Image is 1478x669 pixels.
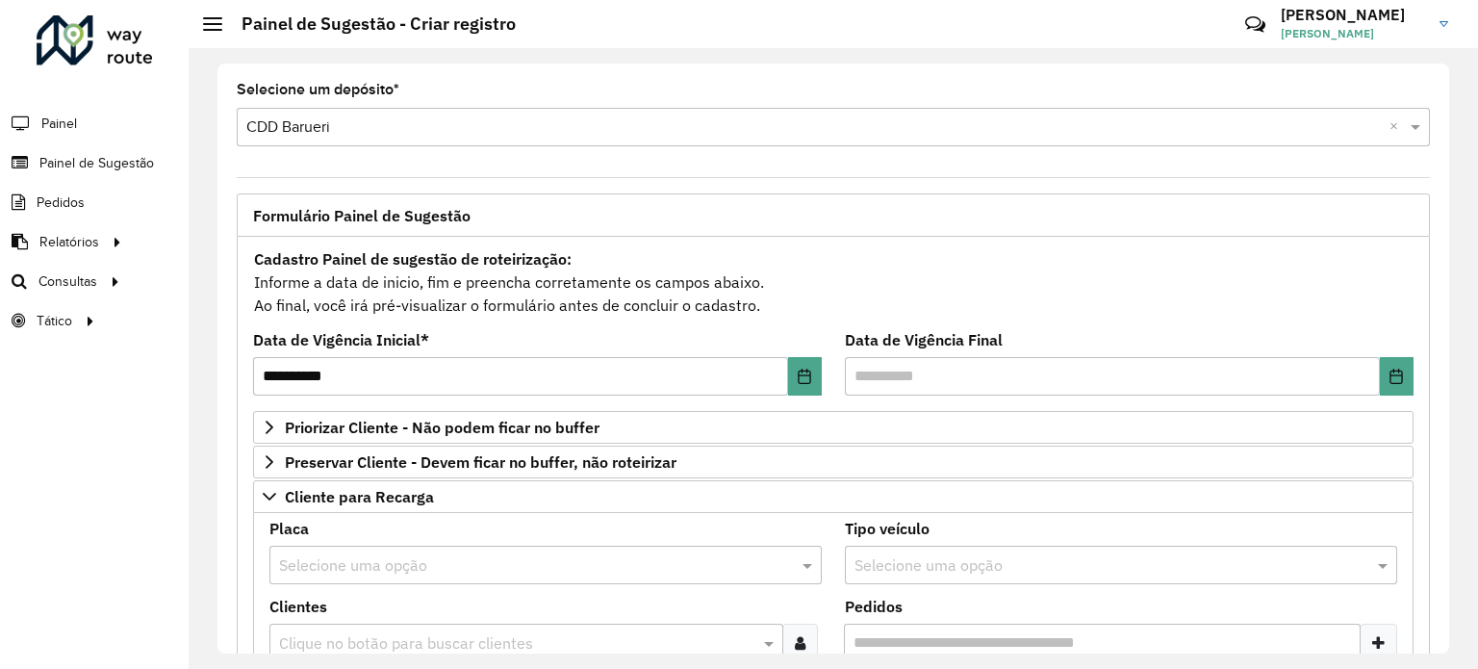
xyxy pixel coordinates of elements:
span: Painel [41,114,77,134]
label: Pedidos [845,595,903,618]
span: Tático [37,311,72,331]
label: Placa [269,517,309,540]
button: Choose Date [788,357,822,396]
span: Painel de Sugestão [39,153,154,173]
a: Contato Rápido [1235,4,1276,45]
h2: Painel de Sugestão - Criar registro [222,13,516,35]
label: Data de Vigência Inicial [253,328,429,351]
label: Data de Vigência Final [845,328,1003,351]
label: Selecione um depósito [237,78,399,101]
span: Pedidos [37,193,85,213]
span: Preservar Cliente - Devem ficar no buffer, não roteirizar [285,454,676,470]
span: [PERSON_NAME] [1281,25,1425,42]
a: Preservar Cliente - Devem ficar no buffer, não roteirizar [253,446,1414,478]
span: Cliente para Recarga [285,489,434,504]
label: Clientes [269,595,327,618]
span: Clear all [1389,116,1406,139]
div: Informe a data de inicio, fim e preencha corretamente os campos abaixo. Ao final, você irá pré-vi... [253,246,1414,318]
button: Choose Date [1380,357,1414,396]
a: Cliente para Recarga [253,480,1414,513]
strong: Cadastro Painel de sugestão de roteirização: [254,249,572,269]
h3: [PERSON_NAME] [1281,6,1425,24]
span: Priorizar Cliente - Não podem ficar no buffer [285,420,599,435]
span: Consultas [38,271,97,292]
label: Tipo veículo [845,517,930,540]
span: Formulário Painel de Sugestão [253,208,471,223]
span: Relatórios [39,232,99,252]
a: Priorizar Cliente - Não podem ficar no buffer [253,411,1414,444]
